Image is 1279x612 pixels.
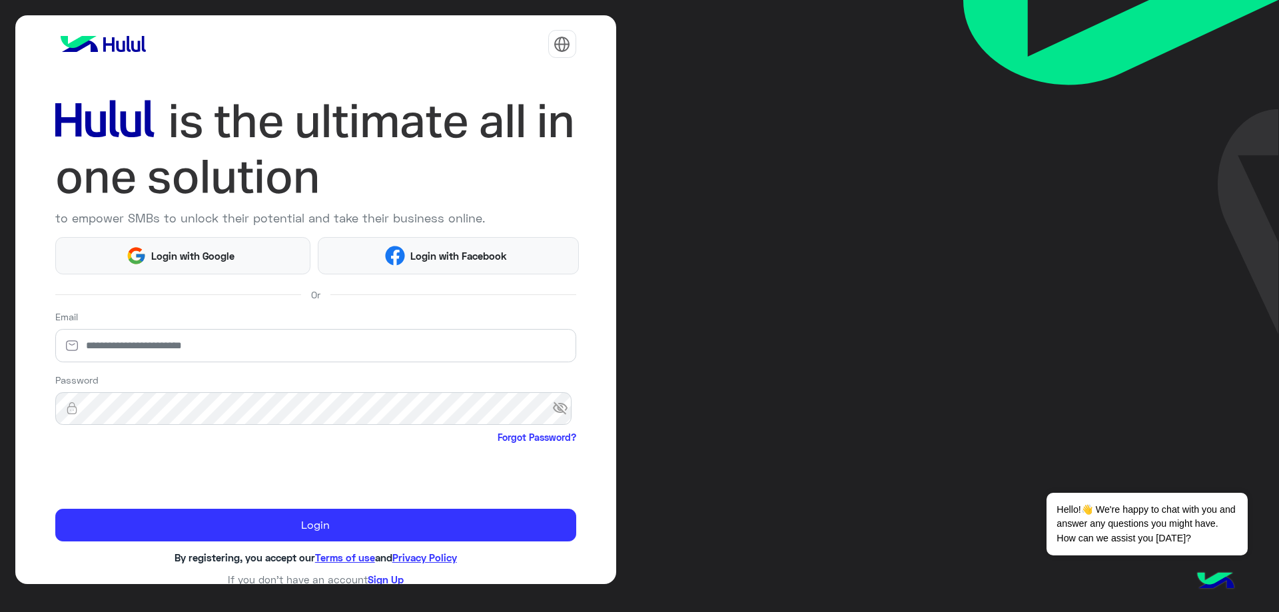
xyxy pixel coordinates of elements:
button: Login [55,509,576,542]
img: tab [554,36,570,53]
img: lock [55,402,89,415]
span: By registering, you accept our [175,551,315,563]
span: and [375,551,392,563]
img: email [55,339,89,352]
button: Login with Google [55,237,311,274]
img: hulul-logo.png [1192,559,1239,605]
span: Hello!👋 We're happy to chat with you and answer any questions you might have. How can we assist y... [1047,493,1247,555]
button: Login with Facebook [318,237,578,274]
label: Email [55,310,78,324]
span: visibility_off [552,397,576,421]
a: Forgot Password? [498,430,576,444]
img: logo [55,31,151,57]
h6: If you don’t have an account [55,573,576,585]
span: Login with Facebook [405,248,512,264]
img: Google [126,246,146,266]
a: Sign Up [368,573,404,585]
span: Login with Google [147,248,240,264]
a: Terms of use [315,551,375,563]
img: Facebook [385,246,405,266]
img: hululLoginTitle_EN.svg [55,93,576,204]
iframe: reCAPTCHA [55,447,258,499]
span: Or [311,288,320,302]
p: to empower SMBs to unlock their potential and take their business online. [55,209,576,227]
label: Password [55,373,99,387]
a: Privacy Policy [392,551,457,563]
